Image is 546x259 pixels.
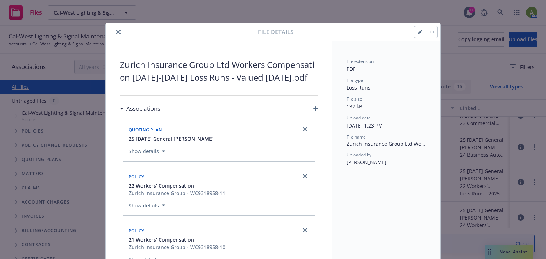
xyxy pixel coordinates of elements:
[347,58,374,64] span: File extension
[129,127,162,133] span: Quoting plan
[347,152,371,158] span: Uploaded by
[347,159,386,166] span: [PERSON_NAME]
[129,236,225,243] button: 21 Workers' Compensation
[129,236,194,243] span: 21 Workers' Compensation
[129,135,214,142] button: 25 [DATE] General [PERSON_NAME]
[129,182,194,189] span: 22 Workers' Compensation
[301,172,309,180] a: close
[347,122,383,129] span: [DATE] 1:23 PM
[120,58,318,84] span: Zurich Insurance Group Ltd Workers Compensation [DATE]-[DATE] Loss Runs - Valued [DATE].pdf
[347,115,371,121] span: Upload date
[129,243,225,251] div: Zurich Insurance Group - WC9318958-10
[347,77,363,83] span: File type
[114,28,123,36] button: close
[347,134,366,140] span: File name
[347,84,370,91] span: Loss Runs
[301,226,309,234] a: close
[347,140,426,147] span: Zurich Insurance Group Ltd Workers Compensation [DATE]-[DATE] Loss Runs - Valued [DATE].pdf
[347,65,355,72] span: PDF
[126,201,168,210] button: Show details
[258,28,294,36] span: File details
[129,182,225,189] button: 22 Workers' Compensation
[347,103,362,110] span: 132 kB
[126,104,160,113] h3: Associations
[129,228,144,234] span: Policy
[129,189,225,197] div: Zurich Insurance Group - WC9318958-11
[126,147,168,156] button: Show details
[120,104,160,113] div: Associations
[301,125,309,134] a: close
[129,174,144,180] span: Policy
[347,96,362,102] span: File size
